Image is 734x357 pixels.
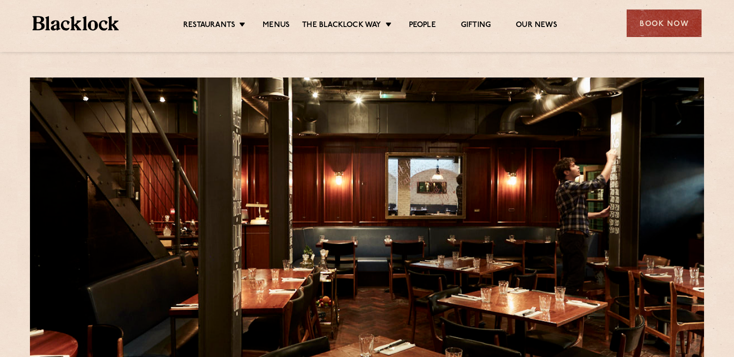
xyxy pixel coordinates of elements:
[627,9,702,37] div: Book Now
[183,20,235,31] a: Restaurants
[516,20,557,31] a: Our News
[302,20,381,31] a: The Blacklock Way
[461,20,491,31] a: Gifting
[32,16,119,30] img: BL_Textured_Logo-footer-cropped.svg
[409,20,436,31] a: People
[263,20,290,31] a: Menus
